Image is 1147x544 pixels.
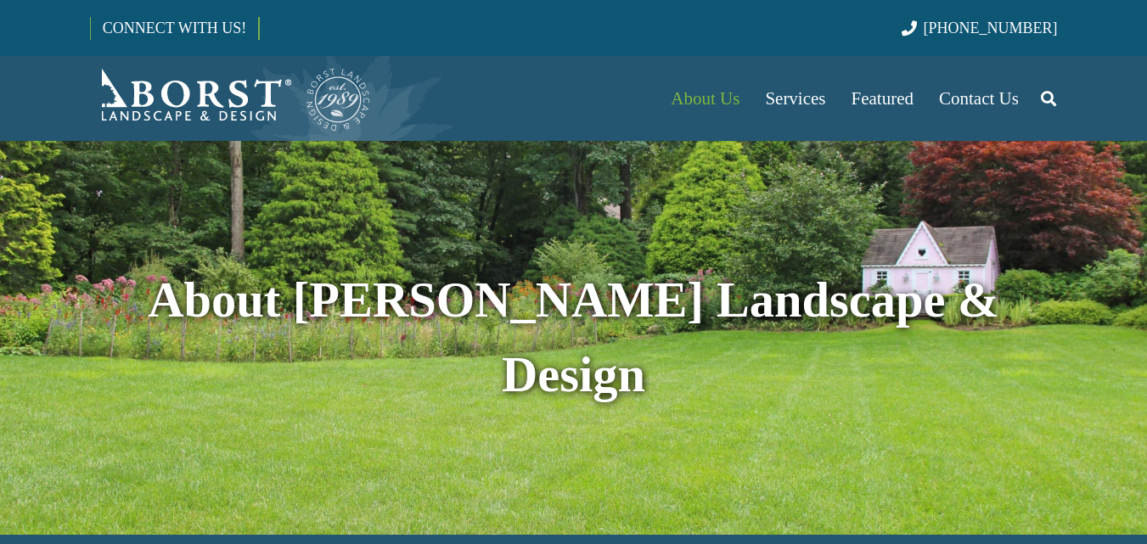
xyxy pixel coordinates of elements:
a: Services [752,56,838,141]
a: Contact Us [926,56,1032,141]
span: Featured [852,88,914,109]
span: About Us [671,88,739,109]
a: [PHONE_NUMBER] [902,20,1057,36]
span: [PHONE_NUMBER] [924,20,1058,36]
a: Borst-Logo [90,64,372,132]
a: CONNECT WITH US! [91,8,258,48]
strong: About [PERSON_NAME] Landscape & Design [148,272,999,402]
a: Search [1032,77,1065,120]
a: Featured [839,56,926,141]
span: Contact Us [939,88,1019,109]
span: Services [765,88,825,109]
a: About Us [658,56,752,141]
